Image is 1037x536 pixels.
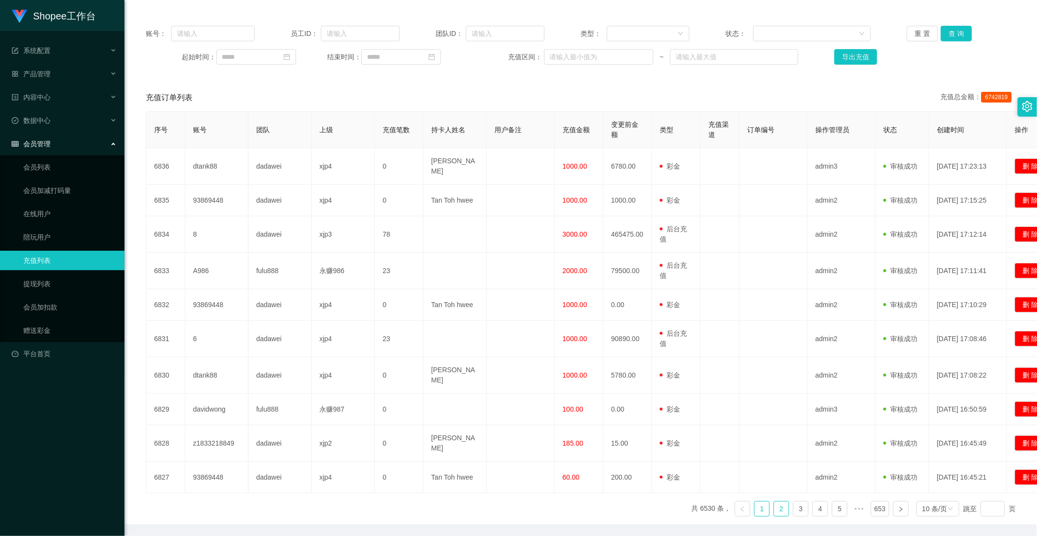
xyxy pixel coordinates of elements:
[929,253,1007,289] td: [DATE] 17:11:41
[808,185,876,216] td: admin2
[603,185,652,216] td: 1000.00
[312,462,375,493] td: xjp4
[185,216,248,253] td: 8
[937,126,964,134] span: 创建时间
[808,394,876,425] td: admin3
[562,196,587,204] span: 1000.00
[23,181,117,200] a: 会员加减打码量
[660,126,673,134] span: 类型
[808,148,876,185] td: admin3
[428,53,435,60] i: 图标: calendar
[248,253,312,289] td: fulu888
[146,253,185,289] td: 6833
[193,126,207,134] span: 账号
[171,26,255,41] input: 请输入
[12,140,18,147] i: 图标: table
[312,216,375,253] td: xjp3
[793,501,808,516] a: 3
[423,185,487,216] td: Tan Toh hwee
[832,501,847,516] a: 5
[883,196,917,204] span: 审核成功
[929,216,1007,253] td: [DATE] 17:12:14
[660,196,680,204] span: 彩金
[12,140,51,148] span: 会员管理
[808,425,876,462] td: admin2
[611,121,638,138] span: 变更前金额
[562,439,583,447] span: 185.00
[248,357,312,394] td: dadawei
[948,506,953,513] i: 图标: down
[883,473,917,481] span: 审核成功
[423,148,487,185] td: [PERSON_NAME]
[256,126,270,134] span: 团队
[321,26,400,41] input: 请输入
[319,126,333,134] span: 上级
[851,501,867,517] li: 向后 5 页
[146,92,193,104] span: 充值订单列表
[883,439,917,447] span: 审核成功
[436,29,466,39] span: 团队ID：
[248,148,312,185] td: dadawei
[12,344,117,363] a: 图标: dashboard平台首页
[883,405,917,413] span: 审核成功
[146,462,185,493] td: 6827
[603,425,652,462] td: 15.00
[808,357,876,394] td: admin2
[562,473,580,481] span: 60.00
[12,12,96,19] a: Shopee工作台
[182,52,216,62] span: 起始时间：
[739,506,745,512] i: 图标: left
[883,230,917,238] span: 审核成功
[603,357,652,394] td: 5780.00
[808,216,876,253] td: admin2
[603,394,652,425] td: 0.00
[893,501,909,517] li: 下一页
[431,126,465,134] span: 持卡人姓名
[660,371,680,379] span: 彩金
[248,216,312,253] td: dadawei
[929,357,1007,394] td: [DATE] 17:08:22
[812,501,828,517] li: 4
[248,321,312,357] td: dadawei
[12,70,18,77] i: 图标: appstore-o
[12,47,18,54] i: 图标: form
[929,185,1007,216] td: [DATE] 17:15:25
[423,289,487,321] td: Tan Toh hwee
[562,405,583,413] span: 100.00
[670,49,798,65] input: 请输入最大值
[23,157,117,177] a: 会员列表
[33,0,96,32] h1: Shopee工作台
[375,357,423,394] td: 0
[508,52,544,62] span: 充值区间：
[185,321,248,357] td: 6
[423,462,487,493] td: Tan Toh hwee
[466,26,545,41] input: 请输入
[793,501,809,517] li: 3
[754,501,770,517] li: 1
[562,162,587,170] span: 1000.00
[185,394,248,425] td: davidwong
[580,29,606,39] span: 类型：
[963,501,1016,517] div: 跳至 页
[248,425,312,462] td: dadawei
[660,473,680,481] span: 彩金
[146,321,185,357] td: 6831
[23,204,117,224] a: 在线用户
[375,185,423,216] td: 0
[726,29,754,39] span: 状态：
[907,26,938,41] button: 重 置
[929,425,1007,462] td: [DATE] 16:45:49
[815,126,849,134] span: 操作管理员
[562,267,587,275] span: 2000.00
[146,425,185,462] td: 6828
[12,94,18,101] i: 图标: profile
[883,126,897,134] span: 状态
[851,501,867,517] span: •••
[871,501,889,517] li: 653
[603,321,652,357] td: 90890.00
[185,462,248,493] td: 93869448
[291,29,321,39] span: 员工ID：
[23,297,117,317] a: 会员加扣款
[185,185,248,216] td: 93869448
[423,357,487,394] td: [PERSON_NAME]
